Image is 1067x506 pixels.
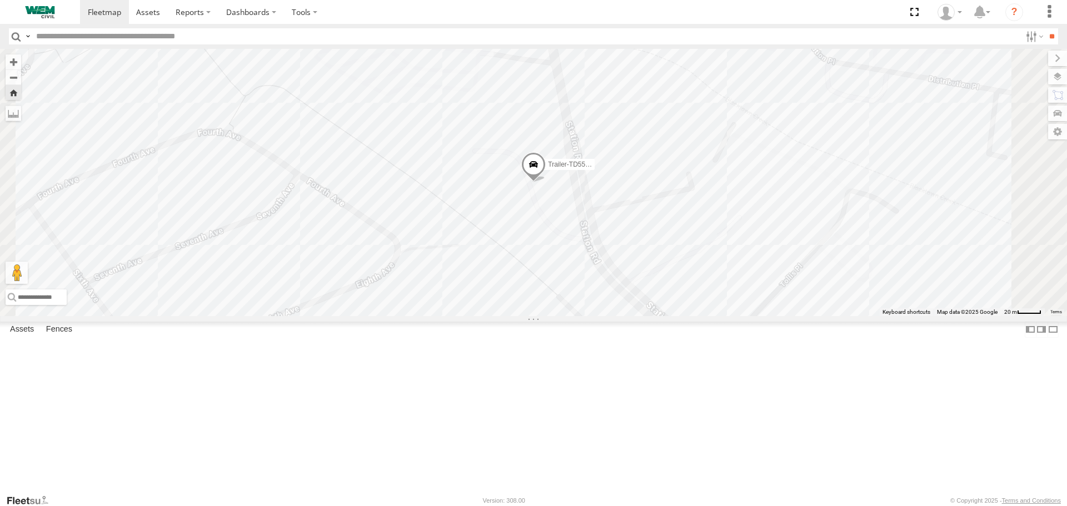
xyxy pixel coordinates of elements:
span: Trailer-TD55XJ [548,161,593,168]
button: Drag Pegman onto the map to open Street View [6,262,28,284]
span: 20 m [1004,309,1017,315]
a: Terms and Conditions [1002,497,1061,504]
div: Matt Ragg [934,4,966,21]
button: Map Scale: 20 m per 40 pixels [1001,308,1045,316]
img: WEMCivilLogo.svg [11,6,69,18]
div: © Copyright 2025 - [950,497,1061,504]
a: Visit our Website [6,495,57,506]
span: Map data ©2025 Google [937,309,998,315]
label: Search Filter Options [1021,28,1045,44]
label: Hide Summary Table [1048,322,1059,338]
label: Fences [41,322,78,338]
button: Zoom Home [6,85,21,100]
button: Zoom out [6,69,21,85]
label: Measure [6,106,21,121]
label: Search Query [23,28,32,44]
label: Dock Summary Table to the Left [1025,322,1036,338]
div: Version: 308.00 [483,497,525,504]
label: Assets [4,322,39,338]
button: Keyboard shortcuts [882,308,930,316]
button: Zoom in [6,54,21,69]
a: Terms (opens in new tab) [1050,309,1062,314]
i: ? [1005,3,1023,21]
label: Map Settings [1048,124,1067,139]
label: Dock Summary Table to the Right [1036,322,1047,338]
